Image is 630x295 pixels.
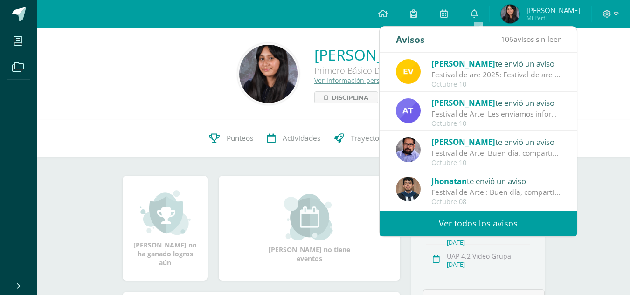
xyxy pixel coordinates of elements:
a: Trayectoria [327,120,395,157]
a: [PERSON_NAME] [314,45,430,65]
div: Octubre 10 [431,159,561,167]
a: Disciplina [314,91,378,103]
div: te envió un aviso [431,175,561,187]
div: [DATE] [447,261,530,268]
img: fe2f5d220dae08f5bb59c8e1ae6aeac3.png [396,137,421,162]
div: te envió un aviso [431,57,561,69]
div: Octubre 10 [431,81,561,89]
span: avisos sin leer [501,34,561,44]
span: Mi Perfil [526,14,580,22]
div: Festival de Arte: Les enviamos información importante para el festival de Arte [431,109,561,119]
span: [PERSON_NAME] [431,97,495,108]
div: Festival de Arte: Buen día, compartimos información importante sobre nuestro festival artístico. ... [431,148,561,158]
div: UAP 4.2 Vídeo Grupal [447,252,530,261]
a: Ver información personal... [314,76,399,85]
span: 106 [501,34,513,44]
a: Ver todos los avisos [380,211,577,236]
span: [PERSON_NAME] [526,6,580,15]
img: 383db5ddd486cfc25017fad405f5d727.png [396,59,421,84]
a: Actividades [260,120,327,157]
div: [DATE] [447,239,530,247]
img: 7107b679292a763f59753f77ae74d7cd.png [501,5,519,23]
div: [PERSON_NAME] no ha ganado logros aún [132,189,198,267]
div: te envió un aviso [431,136,561,148]
img: achievement_small.png [140,189,191,236]
div: Primero Básico D [314,65,430,76]
img: event_small.png [284,194,335,240]
div: te envió un aviso [431,96,561,109]
span: Trayectoria [351,133,388,143]
span: [PERSON_NAME] [431,58,495,69]
div: [PERSON_NAME] no tiene eventos [263,194,356,263]
img: 8bf85902bf02e59e2a42e298a172527f.png [239,45,298,103]
span: Disciplina [332,92,368,103]
span: Punteos [227,133,253,143]
div: Festival de are 2025: Festival de are 2025 [431,69,561,80]
span: Actividades [283,133,320,143]
a: Punteos [202,120,260,157]
span: Jhonatan [431,176,467,186]
span: [PERSON_NAME] [431,137,495,147]
div: Octubre 10 [431,120,561,128]
img: 1395cc2228810b8e70f48ddc66b3ae79.png [396,177,421,201]
div: Octubre 08 [431,198,561,206]
div: Avisos [396,27,425,52]
img: e0d417c472ee790ef5578283e3430836.png [396,98,421,123]
div: Festival de Arte : Buen día, compartimos información importante sobre nuestro festival artístico.... [431,187,561,198]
